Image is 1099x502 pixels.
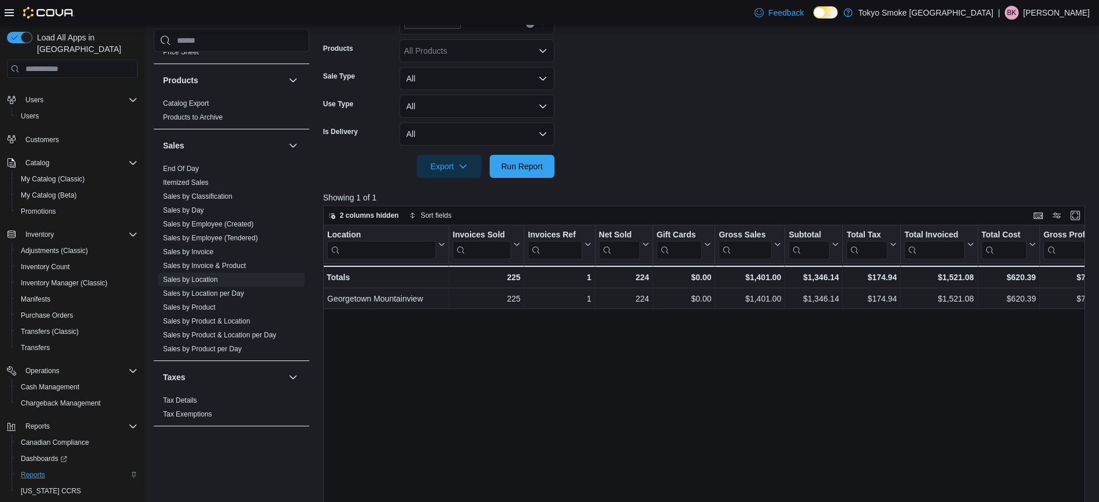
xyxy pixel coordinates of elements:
div: Totals [327,270,445,284]
div: Subtotal [789,230,830,259]
a: End Of Day [163,165,199,173]
span: Dark Mode [813,18,814,19]
a: Sales by Classification [163,192,232,200]
span: [US_STATE] CCRS [21,486,81,496]
span: Sales by Location per Day [163,289,244,298]
button: Display options [1050,209,1064,222]
span: Operations [21,364,138,378]
span: Cash Management [16,380,138,394]
a: Sales by Invoice [163,248,213,256]
span: Run Report [501,161,543,172]
a: Users [16,109,43,123]
div: $620.39 [981,292,1035,306]
span: End Of Day [163,164,199,173]
span: Chargeback Management [16,396,138,410]
button: Users [12,108,142,124]
span: Purchase Orders [16,308,138,322]
a: My Catalog (Classic) [16,172,90,186]
button: All [399,122,554,146]
p: Tokyo Smoke [GEOGRAPHIC_DATA] [859,6,994,20]
button: Total Cost [981,230,1035,259]
button: Operations [21,364,64,378]
div: $1,401.00 [719,292,781,306]
span: My Catalog (Classic) [21,174,85,184]
button: Reports [12,467,142,483]
span: Users [21,111,39,121]
h3: Sales [163,140,184,151]
div: 225 [453,270,520,284]
button: Chargeback Management [12,395,142,411]
div: Net Sold [599,230,640,241]
span: Customers [21,132,138,147]
div: Invoices Sold [453,230,511,241]
span: Transfers [16,341,138,355]
a: Promotions [16,204,61,218]
a: Feedback [750,1,808,24]
button: Subtotal [789,230,839,259]
button: Gross Sales [719,230,781,259]
button: All [399,95,554,118]
a: Canadian Compliance [16,436,94,449]
button: Inventory [21,228,58,241]
a: Manifests [16,292,55,306]
span: Washington CCRS [16,484,138,498]
span: Inventory Manager (Classic) [16,276,138,290]
span: Itemized Sales [163,178,209,187]
button: My Catalog (Classic) [12,171,142,187]
button: [US_STATE] CCRS [12,483,142,499]
span: Reports [25,422,50,431]
span: Purchase Orders [21,311,73,320]
a: Catalog Export [163,99,209,107]
div: Total Tax [846,230,887,241]
button: Canadian Compliance [12,434,142,451]
div: $174.94 [846,292,897,306]
div: Pricing [154,45,309,64]
button: Catalog [2,155,142,171]
button: Sales [163,140,284,151]
p: Showing 1 of 1 [323,192,1093,203]
button: Reports [2,418,142,434]
div: Subtotal [789,230,830,241]
a: Customers [21,133,64,147]
div: 1 [528,270,591,284]
div: Bonnie Kissoon [1005,6,1019,20]
a: Price Sheet [163,48,199,56]
div: Gross Profit [1044,230,1097,241]
button: Sort fields [405,209,456,222]
a: Cash Management [16,380,84,394]
span: Promotions [21,207,56,216]
span: Customers [25,135,59,144]
div: Taxes [154,393,309,426]
button: Products [163,75,284,86]
button: Customers [2,131,142,148]
div: Total Tax [846,230,887,259]
span: Sales by Invoice & Product [163,261,246,270]
div: Products [154,96,309,129]
div: Sales [154,162,309,360]
a: My Catalog (Beta) [16,188,82,202]
div: Total Invoiced [904,230,964,259]
div: Gift Card Sales [657,230,702,259]
span: Inventory Count [21,262,70,272]
button: Cash Management [12,379,142,395]
button: Catalog [21,156,54,170]
span: Sales by Invoice [163,247,213,256]
div: Total Invoiced [904,230,964,241]
span: Sales by Product & Location [163,317,250,326]
div: $0.00 [657,292,712,306]
span: Load All Apps in [GEOGRAPHIC_DATA] [32,32,138,55]
button: Open list of options [538,46,547,55]
span: Transfers [21,343,50,352]
a: Sales by Invoice & Product [163,262,246,270]
span: Price Sheet [163,47,199,57]
a: Chargeback Management [16,396,105,410]
div: Location [327,230,436,241]
span: Sales by Day [163,206,204,215]
button: Products [286,73,300,87]
button: Enter fullscreen [1068,209,1082,222]
span: Transfers (Classic) [21,327,79,336]
a: Sales by Day [163,206,204,214]
label: Is Delivery [323,127,358,136]
span: Dashboards [16,452,138,466]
